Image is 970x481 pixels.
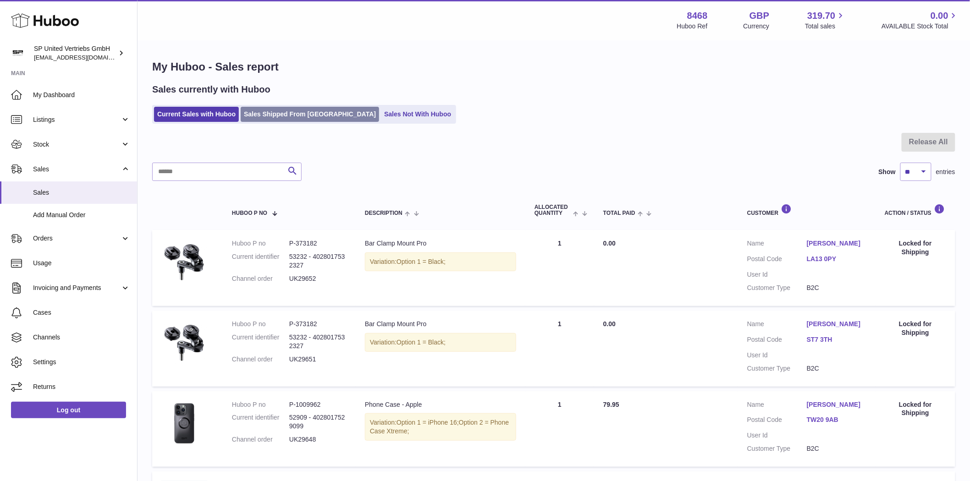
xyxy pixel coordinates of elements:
[33,383,130,391] span: Returns
[805,10,846,31] a: 319.70 Total sales
[807,320,866,328] a: [PERSON_NAME]
[885,239,946,257] div: Locked for Shipping
[161,400,207,446] img: PhoneCase_plus_iPhone.jpg
[807,415,866,424] a: TW20 9AB
[365,413,516,441] div: Variation:
[747,351,807,360] dt: User Id
[289,413,347,431] dd: 52909 - 4028017529099
[33,234,121,243] span: Orders
[535,204,571,216] span: ALLOCATED Quantity
[34,44,116,62] div: SP United Vertriebs GmbH
[11,402,126,418] a: Log out
[232,400,289,409] dt: Huboo P no
[747,320,807,331] dt: Name
[241,107,379,122] a: Sales Shipped From [GEOGRAPHIC_DATA]
[807,284,866,292] dd: B2C
[33,308,130,317] span: Cases
[747,400,807,411] dt: Name
[289,320,347,328] dd: P-373182
[154,107,239,122] a: Current Sales with Huboo
[747,415,807,426] dt: Postal Code
[687,10,708,22] strong: 8468
[33,333,130,342] span: Channels
[807,10,835,22] span: 319.70
[805,22,846,31] span: Total sales
[747,270,807,279] dt: User Id
[33,188,130,197] span: Sales
[807,255,866,263] a: LA13 0PY
[750,10,769,22] strong: GBP
[525,311,594,387] td: 1
[289,274,347,283] dd: UK29652
[365,400,516,409] div: Phone Case - Apple
[365,239,516,248] div: Bar Clamp Mount Pro
[397,258,446,265] span: Option 1 = Black;
[807,444,866,453] dd: B2C
[232,355,289,364] dt: Channel order
[747,364,807,373] dt: Customer Type
[232,210,267,216] span: Huboo P no
[931,10,948,22] span: 0.00
[879,168,896,176] label: Show
[885,320,946,337] div: Locked for Shipping
[365,320,516,328] div: Bar Clamp Mount Pro
[603,210,635,216] span: Total paid
[365,252,516,271] div: Variation:
[152,83,270,96] h2: Sales currently with Huboo
[525,391,594,467] td: 1
[365,333,516,352] div: Variation:
[33,115,121,124] span: Listings
[936,168,955,176] span: entries
[289,252,347,270] dd: 53232 - 4028017532327
[525,230,594,306] td: 1
[747,431,807,440] dt: User Id
[232,435,289,444] dt: Channel order
[33,284,121,292] span: Invoicing and Payments
[289,400,347,409] dd: P-1009962
[232,320,289,328] dt: Huboo P no
[289,239,347,248] dd: P-373182
[365,210,402,216] span: Description
[747,444,807,453] dt: Customer Type
[381,107,454,122] a: Sales Not With Huboo
[33,259,130,268] span: Usage
[161,320,207,366] img: 84681667465089.jpg
[603,401,619,408] span: 79.95
[744,22,770,31] div: Currency
[885,400,946,418] div: Locked for Shipping
[882,10,959,31] a: 0.00 AVAILABLE Stock Total
[33,165,121,174] span: Sales
[747,335,807,346] dt: Postal Code
[397,339,446,346] span: Option 1 = Black;
[807,335,866,344] a: ST7 3TH
[603,240,616,247] span: 0.00
[152,60,955,74] h1: My Huboo - Sales report
[34,54,135,61] span: [EMAIL_ADDRESS][DOMAIN_NAME]
[807,400,866,409] a: [PERSON_NAME]
[397,419,459,426] span: Option 1 = iPhone 16;
[747,284,807,292] dt: Customer Type
[232,252,289,270] dt: Current identifier
[807,239,866,248] a: [PERSON_NAME]
[289,435,347,444] dd: UK29648
[289,333,347,350] dd: 53232 - 4028017532327
[232,333,289,350] dt: Current identifier
[33,358,130,366] span: Settings
[161,239,207,285] img: 84681667465089.jpg
[807,364,866,373] dd: B2C
[885,204,946,216] div: Action / Status
[747,239,807,250] dt: Name
[677,22,708,31] div: Huboo Ref
[232,274,289,283] dt: Channel order
[33,91,130,99] span: My Dashboard
[232,239,289,248] dt: Huboo P no
[33,140,121,149] span: Stock
[603,320,616,328] span: 0.00
[882,22,959,31] span: AVAILABLE Stock Total
[747,204,866,216] div: Customer
[232,413,289,431] dt: Current identifier
[11,46,25,60] img: internalAdmin-8468@internal.huboo.com
[747,255,807,266] dt: Postal Code
[289,355,347,364] dd: UK29651
[33,211,130,219] span: Add Manual Order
